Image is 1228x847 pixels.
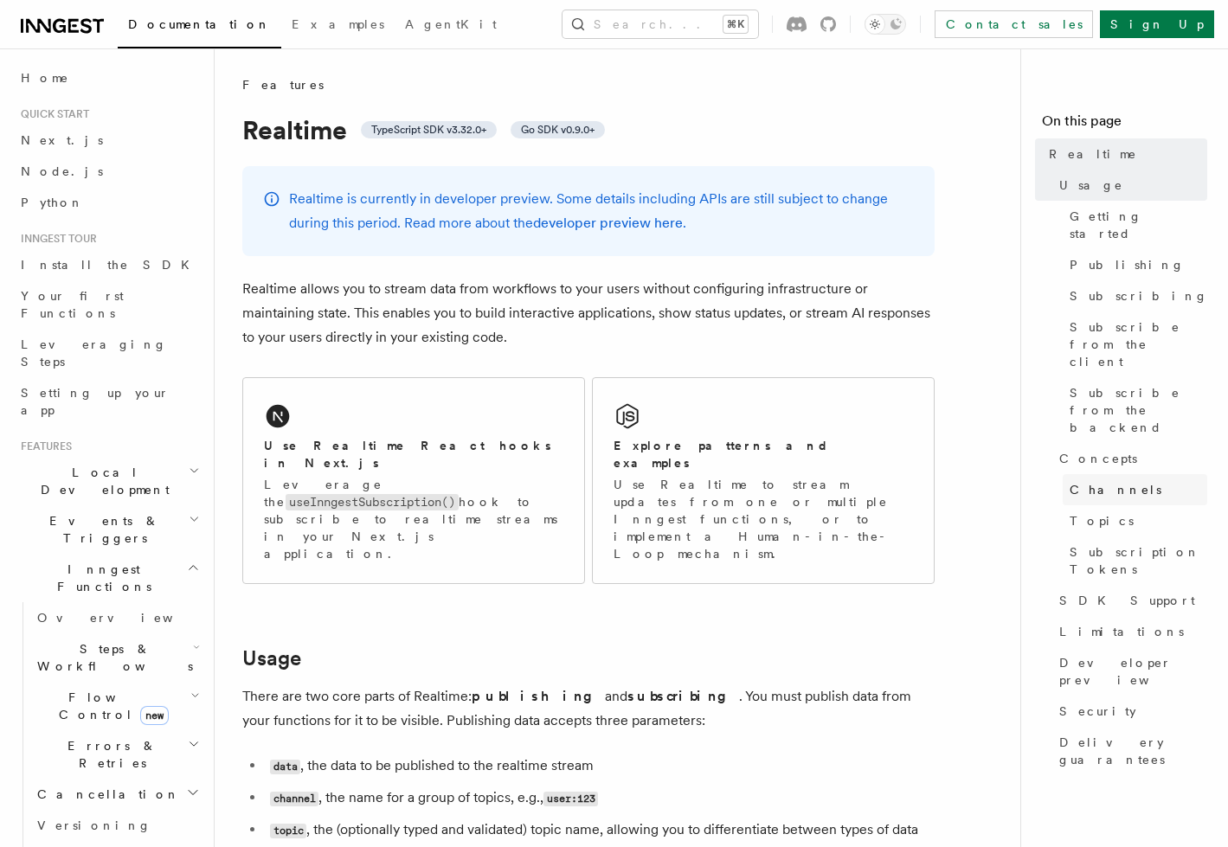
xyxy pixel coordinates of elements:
[242,76,324,93] span: Features
[14,280,203,329] a: Your first Functions
[1052,170,1207,201] a: Usage
[1070,256,1185,273] span: Publishing
[30,682,203,730] button: Flow Controlnew
[14,440,72,453] span: Features
[30,730,203,779] button: Errors & Retries
[395,5,507,47] a: AgentKit
[30,633,203,682] button: Steps & Workflows
[1052,585,1207,616] a: SDK Support
[1063,311,1207,377] a: Subscribe from the client
[1063,474,1207,505] a: Channels
[614,476,913,562] p: Use Realtime to stream updates from one or multiple Inngest functions, or to implement a Human-in...
[1059,703,1136,720] span: Security
[242,646,301,671] a: Usage
[270,824,306,838] code: topic
[14,464,189,498] span: Local Development
[1059,176,1123,194] span: Usage
[1100,10,1214,38] a: Sign Up
[1042,138,1207,170] a: Realtime
[1063,280,1207,311] a: Subscribing
[242,277,935,350] p: Realtime allows you to stream data from workflows to your users without configuring infrastructur...
[30,779,203,810] button: Cancellation
[14,249,203,280] a: Install the SDK
[14,554,203,602] button: Inngest Functions
[265,818,935,843] li: , the (optionally typed and validated) topic name, allowing you to differentiate between types of...
[14,62,203,93] a: Home
[14,232,97,246] span: Inngest tour
[14,561,187,595] span: Inngest Functions
[37,611,215,625] span: Overview
[1063,249,1207,280] a: Publishing
[281,5,395,47] a: Examples
[30,602,203,633] a: Overview
[1042,111,1207,138] h4: On this page
[265,786,935,811] li: , the name for a group of topics, e.g.,
[140,706,169,725] span: new
[14,156,203,187] a: Node.js
[264,476,563,562] p: Leverage the hook to subscribe to realtime streams in your Next.js application.
[21,337,167,369] span: Leveraging Steps
[21,164,103,178] span: Node.js
[1052,616,1207,647] a: Limitations
[14,505,203,554] button: Events & Triggers
[1059,623,1184,640] span: Limitations
[627,688,739,704] strong: subscribing
[1070,287,1208,305] span: Subscribing
[242,377,585,584] a: Use Realtime React hooks in Next.jsLeverage theuseInngestSubscription()hook to subscribe to realt...
[21,289,124,320] span: Your first Functions
[1052,647,1207,696] a: Developer preview
[371,123,486,137] span: TypeScript SDK v3.32.0+
[30,640,193,675] span: Steps & Workflows
[1052,696,1207,727] a: Security
[1070,384,1207,436] span: Subscribe from the backend
[14,125,203,156] a: Next.js
[1063,377,1207,443] a: Subscribe from the backend
[242,114,935,145] h1: Realtime
[21,69,69,87] span: Home
[723,16,748,33] kbd: ⌘K
[265,754,935,779] li: , the data to be published to the realtime stream
[1059,450,1137,467] span: Concepts
[270,760,300,774] code: data
[30,689,190,723] span: Flow Control
[21,386,170,417] span: Setting up your app
[1059,734,1207,768] span: Delivery guarantees
[1070,481,1161,498] span: Channels
[543,792,598,806] code: user:123
[21,196,84,209] span: Python
[14,329,203,377] a: Leveraging Steps
[21,133,103,147] span: Next.js
[1059,592,1195,609] span: SDK Support
[1070,512,1134,529] span: Topics
[1052,443,1207,474] a: Concepts
[533,215,683,231] a: developer preview here
[14,187,203,218] a: Python
[37,818,151,832] span: Versioning
[614,437,913,472] h2: Explore patterns and examples
[30,786,180,803] span: Cancellation
[289,187,914,235] p: Realtime is currently in developer preview. Some details including APIs are still subject to chan...
[118,5,281,48] a: Documentation
[286,494,459,510] code: useInngestSubscription()
[1059,654,1207,689] span: Developer preview
[270,792,318,806] code: channel
[242,684,935,733] p: There are two core parts of Realtime: and . You must publish data from your functions for it to b...
[14,457,203,505] button: Local Development
[1070,543,1207,578] span: Subscription Tokens
[1063,201,1207,249] a: Getting started
[30,737,188,772] span: Errors & Retries
[1063,536,1207,585] a: Subscription Tokens
[14,107,89,121] span: Quick start
[592,377,935,584] a: Explore patterns and examplesUse Realtime to stream updates from one or multiple Inngest function...
[935,10,1093,38] a: Contact sales
[1052,727,1207,775] a: Delivery guarantees
[472,688,605,704] strong: publishing
[563,10,758,38] button: Search...⌘K
[1063,505,1207,536] a: Topics
[14,512,189,547] span: Events & Triggers
[1049,145,1137,163] span: Realtime
[128,17,271,31] span: Documentation
[21,258,200,272] span: Install the SDK
[405,17,497,31] span: AgentKit
[521,123,595,137] span: Go SDK v0.9.0+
